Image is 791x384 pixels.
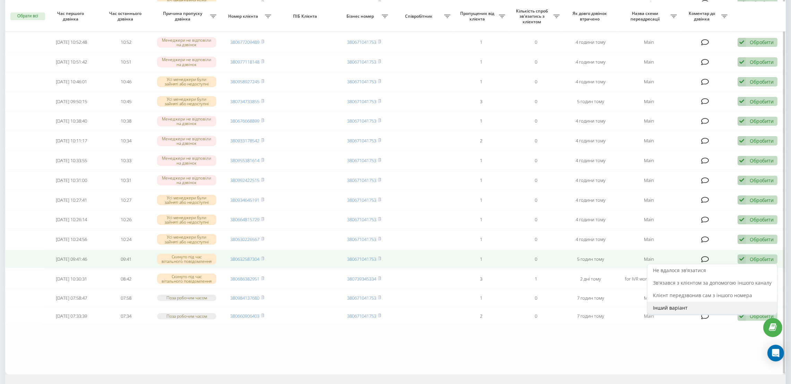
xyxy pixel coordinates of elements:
td: 4 години тому [563,171,618,190]
a: 380992422515 [230,177,259,183]
td: 10:45 [99,92,154,111]
td: 7 годин тому [563,290,618,307]
td: [DATE] 10:31:00 [44,171,99,190]
div: Скинуто під час вітального повідомлення [157,274,216,284]
td: 1 [509,270,564,288]
td: Main [618,191,680,209]
td: Main [618,33,680,51]
td: 0 [509,290,564,307]
td: 4 години тому [563,73,618,91]
a: 380671041753 [347,78,376,85]
td: [DATE] 10:52:48 [44,33,99,51]
div: Обробити [750,177,774,184]
div: Обробити [750,59,774,65]
td: [DATE] 10:38:40 [44,112,99,131]
a: 380632587304 [230,256,259,262]
div: Open Intercom Messenger [767,345,784,361]
span: Назва схеми переадресації [621,11,671,22]
td: 09:41 [99,250,154,268]
td: 2 дні тому [563,270,618,288]
div: Усі менеджери були зайняті або недоступні [157,76,216,87]
td: Main [618,308,680,325]
td: 10:24 [99,230,154,249]
a: 380933178542 [230,137,259,144]
div: Обробити [750,39,774,45]
a: 380955381614 [230,157,259,164]
a: 380958927245 [230,78,259,85]
td: [DATE] 09:50:15 [44,92,99,111]
td: [DATE] 10:33:55 [44,151,99,170]
td: 7 годин тому [563,308,618,325]
td: [DATE] 10:46:01 [44,73,99,91]
a: 380671041753 [347,118,376,124]
td: 10:46 [99,73,154,91]
td: 1 [454,171,509,190]
span: Клієнт передзвонив сам з іншого номера [653,292,752,299]
div: Скинуто під час вітального повідомлення [157,254,216,264]
td: 1 [454,250,509,268]
span: Бізнес номер [341,14,382,19]
td: 3 [454,92,509,111]
span: Час першого дзвінка [50,11,93,22]
div: Обробити [750,313,774,319]
a: 380934645191 [230,197,259,203]
a: 380686382951 [230,276,259,282]
td: Main [618,151,680,170]
td: 0 [509,191,564,209]
a: 380734733855 [230,98,259,105]
div: Обробити [750,216,774,223]
td: 0 [509,132,564,150]
div: Усі менеджери були зайняті або недоступні [157,195,216,205]
td: 4 години тому [563,151,618,170]
a: 380660906403 [230,313,259,319]
span: Не вдалося зв'язатися [653,267,706,274]
td: 4 години тому [563,53,618,71]
td: [DATE] 10:26:14 [44,210,99,229]
td: Main [618,210,680,229]
td: Main [618,132,680,150]
td: 08:42 [99,270,154,288]
div: Усі менеджери були зайняті або недоступні [157,96,216,107]
td: 4 години тому [563,33,618,51]
div: Усі менеджери були зайняті або недоступні [157,215,216,225]
td: 1 [454,151,509,170]
button: Обрати всі [10,12,45,20]
td: 2 [454,132,509,150]
td: [DATE] 07:33:39 [44,308,99,325]
span: Інший варіант [653,304,688,311]
td: 0 [509,210,564,229]
td: 10:31 [99,171,154,190]
td: Main [618,112,680,131]
a: 380676668899 [230,118,259,124]
span: Співробітник [395,14,444,19]
span: Як довго дзвінок втрачено [569,11,612,22]
td: 5 годин тому [563,92,618,111]
td: Main [618,73,680,91]
td: 4 години тому [563,210,618,229]
td: 1 [454,112,509,131]
div: Обробити [750,137,774,144]
div: Обробити [750,236,774,243]
div: Поза робочим часом [157,313,216,319]
div: Обробити [750,256,774,262]
td: 0 [509,308,564,325]
td: [DATE] 10:24:56 [44,230,99,249]
span: Зв'язався з клієнтом за допомогою іншого каналу [653,279,772,286]
div: Обробити [750,157,774,164]
div: Менеджери не відповіли на дзвінок [157,116,216,126]
td: [DATE] 10:27:41 [44,191,99,209]
td: 0 [509,33,564,51]
td: Main [618,53,680,71]
td: 10:52 [99,33,154,51]
td: 10:33 [99,151,154,170]
div: Усі менеджери були зайняті або недоступні [157,234,216,244]
div: Менеджери не відповіли на дзвінок [157,57,216,67]
td: 0 [509,230,564,249]
td: for IVR worktime press 2 [618,270,680,288]
td: 10:27 [99,191,154,209]
td: 4 години тому [563,230,618,249]
a: 380739345334 [347,276,376,282]
td: 0 [509,250,564,268]
a: 380977118148 [230,59,259,65]
td: [DATE] 10:30:31 [44,270,99,288]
